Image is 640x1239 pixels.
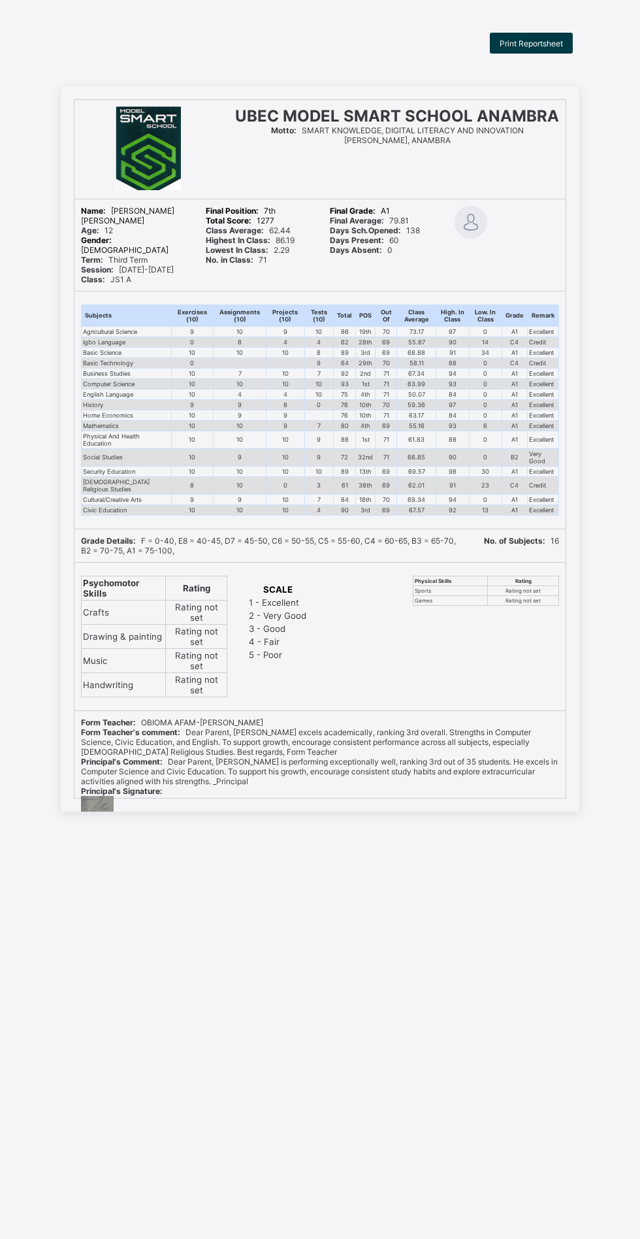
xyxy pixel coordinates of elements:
[266,305,304,326] th: Projects (10)
[502,466,527,476] td: A1
[334,326,356,337] td: 86
[82,431,172,448] td: Physical And Health Education
[330,216,384,225] b: Final Average:
[470,466,502,476] td: 30
[304,466,333,476] td: 10
[304,476,333,494] td: 3
[470,337,502,347] td: 14
[213,410,266,420] td: 9
[356,410,376,420] td: 10th
[470,326,502,337] td: 0
[166,648,227,672] td: Rating not set
[334,504,356,515] td: 90
[81,727,180,737] b: Form Teacher's comment:
[436,431,469,448] td: 88
[266,466,304,476] td: 10
[213,420,266,431] td: 10
[502,410,527,420] td: A1
[213,368,266,378] td: 7
[171,389,213,399] td: 10
[356,378,376,389] td: 1st
[206,206,276,216] span: 7th
[502,368,527,378] td: A1
[502,337,527,347] td: C4
[470,476,502,494] td: 23
[436,410,469,420] td: 84
[213,378,266,389] td: 10
[334,389,356,399] td: 75
[171,326,213,337] td: 9
[502,420,527,431] td: A1
[470,448,502,466] td: 0
[171,448,213,466] td: 10
[527,305,558,326] th: Remark
[502,326,527,337] td: A1
[436,368,469,378] td: 94
[502,305,527,326] th: Grade
[397,368,436,378] td: 67.34
[488,595,559,605] td: Rating not set
[376,476,397,494] td: 69
[397,410,436,420] td: 63.17
[502,357,527,368] td: C4
[397,357,436,368] td: 58.11
[470,431,502,448] td: 0
[206,245,289,255] span: 2.29
[82,494,172,504] td: Cultural/Creative Arts
[266,431,304,448] td: 10
[81,225,99,235] b: Age:
[82,337,172,347] td: Igbo Language
[206,225,264,235] b: Class Average:
[206,206,259,216] b: Final Position:
[171,431,213,448] td: 10
[82,410,172,420] td: Home Economics
[376,431,397,448] td: 71
[334,431,356,448] td: 88
[206,255,267,265] span: 71
[82,399,172,410] td: History
[166,624,227,648] td: Rating not set
[397,476,436,494] td: 62.01
[436,448,469,466] td: 90
[413,586,488,595] td: Sports
[376,448,397,466] td: 71
[81,235,112,245] b: Gender:
[334,399,356,410] td: 76
[304,357,333,368] td: 9
[330,216,409,225] span: 79.81
[470,504,502,515] td: 13
[266,410,304,420] td: 9
[330,206,376,216] b: Final Grade:
[502,504,527,515] td: A1
[436,504,469,515] td: 92
[334,466,356,476] td: 89
[81,718,136,727] b: Form Teacher:
[248,584,307,595] th: SCALE
[397,326,436,337] td: 73.17
[356,368,376,378] td: 2nd
[470,420,502,431] td: 6
[81,265,114,274] b: Session:
[82,476,172,494] td: [DEMOGRAPHIC_DATA] Religious Studies
[436,378,469,389] td: 93
[334,347,356,357] td: 89
[488,586,559,595] td: Rating not set
[82,305,172,326] th: Subjects
[470,305,502,326] th: Low. In Class
[527,494,558,504] td: Excellent
[206,216,274,225] span: 1277
[356,431,376,448] td: 1st
[397,420,436,431] td: 55.16
[171,357,213,368] td: 0
[470,399,502,410] td: 0
[81,274,105,284] b: Class:
[527,504,558,515] td: Excellent
[356,389,376,399] td: 4th
[213,476,266,494] td: 10
[81,718,263,727] span: OBIOMA AFAM-[PERSON_NAME]
[171,504,213,515] td: 10
[436,420,469,431] td: 93
[334,420,356,431] td: 80
[376,368,397,378] td: 71
[502,448,527,466] td: B2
